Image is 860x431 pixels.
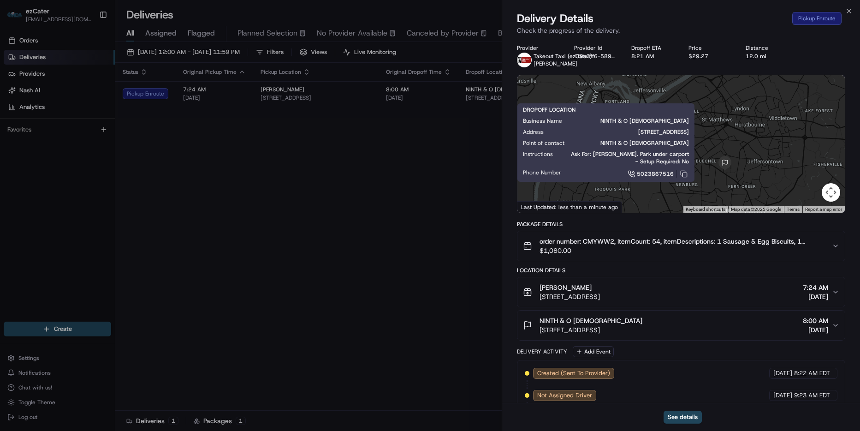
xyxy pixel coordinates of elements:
[6,130,74,147] a: 📗Knowledge Base
[746,44,788,52] div: Distance
[579,139,689,147] span: NINTH & O [DEMOGRAPHIC_DATA]
[576,169,689,179] a: 5023867516
[664,411,702,424] button: See details
[631,44,674,52] div: Dropoff ETA
[517,267,845,274] div: Location Details
[540,283,592,292] span: [PERSON_NAME]
[746,53,788,60] div: 12.0 mi
[540,325,642,335] span: [STREET_ADDRESS]
[523,117,562,125] span: Business Name
[9,9,28,28] img: Nash
[534,53,592,60] span: Takeout Taxi (ezCater)
[537,391,592,400] span: Not Assigned Driver
[773,391,792,400] span: [DATE]
[540,316,642,325] span: NINTH & O [DEMOGRAPHIC_DATA]
[577,117,689,125] span: NINTH & O [DEMOGRAPHIC_DATA]
[78,135,85,142] div: 💻
[574,53,617,60] button: 1f9a3ff6-5897-3a78-e276-c4fb5de03716
[688,53,731,60] div: $29.27
[773,369,792,377] span: [DATE]
[794,369,830,377] span: 8:22 AM EDT
[517,26,845,35] p: Check the progress of the delivery.
[558,128,689,136] span: [STREET_ADDRESS]
[517,53,532,67] img: w8AST-1LHTqH2U9y-T1wjPW057DPfhVPr_mtwyTN8Nrd0yBsm6DWIBh-yRWziR2vF5tX=w240-h480-rw
[523,139,564,147] span: Point of contact
[794,391,830,400] span: 9:23 AM EDT
[9,135,17,142] div: 📗
[631,53,674,60] div: 8:21 AM
[65,156,112,163] a: Powered byPylon
[520,201,550,213] img: Google
[537,369,610,377] span: Created (Sent To Provider)
[787,207,800,212] a: Terms (opens in new tab)
[517,201,622,213] div: Last Updated: less than a minute ago
[573,346,614,357] button: Add Event
[803,283,828,292] span: 7:24 AM
[731,207,781,212] span: Map data ©2025 Google
[637,170,674,178] span: 5023867516
[517,311,845,340] button: NINTH & O [DEMOGRAPHIC_DATA][STREET_ADDRESS]8:00 AM[DATE]
[157,91,168,102] button: Start new chat
[517,221,845,228] div: Package Details
[805,207,842,212] a: Report a map error
[517,11,593,26] span: Delivery Details
[523,169,561,176] span: Phone Number
[92,156,112,163] span: Pylon
[803,292,828,301] span: [DATE]
[803,316,828,325] span: 8:00 AM
[540,246,824,255] span: $1,080.00
[568,150,689,165] span: Ask For: [PERSON_NAME]. Park under carport - Setup Required: No
[523,106,575,114] span: DROPOFF LOCATION
[74,130,152,147] a: 💻API Documentation
[540,292,600,301] span: [STREET_ADDRESS]
[31,88,151,97] div: Start new chat
[686,206,725,213] button: Keyboard shortcuts
[822,183,840,202] button: Map camera controls
[534,60,577,67] span: [PERSON_NAME]
[574,44,617,52] div: Provider Id
[517,231,845,261] button: order number: CMYWW2, ItemCount: 54, itemDescriptions: 1 Sausage & Egg Biscuits, 1 Sausage & Egg ...
[688,44,731,52] div: Price
[523,150,553,158] span: Instructions
[517,277,845,307] button: [PERSON_NAME][STREET_ADDRESS]7:24 AM[DATE]
[803,325,828,335] span: [DATE]
[24,60,152,69] input: Clear
[18,134,71,143] span: Knowledge Base
[517,44,559,52] div: Provider
[9,37,168,52] p: Welcome 👋
[540,237,824,246] span: order number: CMYWW2, ItemCount: 54, itemDescriptions: 1 Sausage & Egg Biscuits, 1 Sausage & Egg ...
[517,348,567,355] div: Delivery Activity
[31,97,117,105] div: We're available if you need us!
[520,201,550,213] a: Open this area in Google Maps (opens a new window)
[9,88,26,105] img: 1736555255976-a54dd68f-1ca7-489b-9aae-adbdc363a1c4
[523,128,544,136] span: Address
[87,134,148,143] span: API Documentation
